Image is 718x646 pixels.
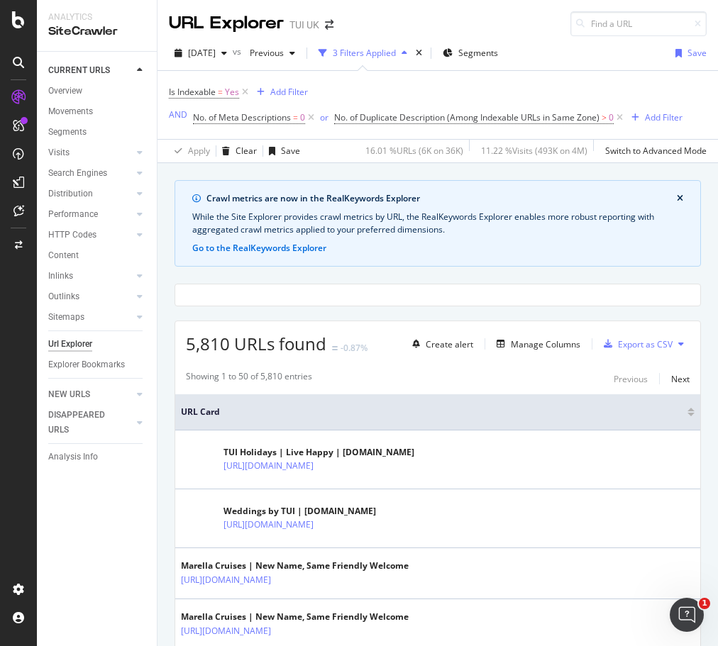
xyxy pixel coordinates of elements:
div: Crawl metrics are now in the RealKeywords Explorer [206,192,677,205]
div: Marella Cruises | New Name, Same Friendly Welcome [181,559,409,572]
button: Save [263,140,300,162]
div: Content [48,248,79,263]
button: close banner [673,189,687,208]
div: Marella Cruises | New Name, Same Friendly Welcome [181,611,409,623]
div: Search Engines [48,166,107,181]
a: Inlinks [48,269,133,284]
button: Clear [216,140,257,162]
button: Apply [169,140,210,162]
iframe: Intercom live chat [670,598,704,632]
a: [URL][DOMAIN_NAME] [223,518,314,532]
button: Manage Columns [491,335,580,352]
a: Segments [48,125,147,140]
div: Clear [236,145,257,157]
a: Movements [48,104,147,119]
a: HTTP Codes [48,228,133,243]
div: Sitemaps [48,310,84,325]
span: 5,810 URLs found [186,332,326,355]
a: Visits [48,145,133,160]
div: Inlinks [48,269,73,284]
div: times [413,46,425,60]
span: Previous [244,47,284,59]
a: Overview [48,84,147,99]
div: Analytics [48,11,145,23]
div: Outlinks [48,289,79,304]
div: -0.87% [341,342,368,354]
button: Previous [244,42,301,65]
div: arrow-right-arrow-left [325,20,333,30]
button: Save [670,42,707,65]
span: 1 [699,598,710,609]
img: Equal [332,346,338,350]
span: 2025 Oct. 9th [188,47,216,59]
span: = [218,86,223,98]
div: While the Site Explorer provides crawl metrics by URL, the RealKeywords Explorer enables more rob... [192,211,683,236]
span: 0 [300,108,305,128]
div: Distribution [48,186,93,201]
div: Export as CSV [618,338,673,350]
a: CURRENT URLS [48,63,133,78]
a: Distribution [48,186,133,201]
a: Sitemaps [48,310,133,325]
button: Create alert [407,333,473,355]
div: HTTP Codes [48,228,96,243]
div: Weddings by TUI | [DOMAIN_NAME] [223,505,376,518]
span: No. of Duplicate Description (Among Indexable URLs in Same Zone) [334,111,600,123]
a: Search Engines [48,166,133,181]
div: NEW URLS [48,387,90,402]
button: Export as CSV [598,333,673,355]
div: Visits [48,145,70,160]
div: Switch to Advanced Mode [605,145,707,157]
button: Switch to Advanced Mode [600,140,707,162]
div: Add Filter [645,111,683,123]
a: Performance [48,207,133,222]
a: NEW URLS [48,387,133,402]
a: Url Explorer [48,337,147,352]
div: 11.22 % Visits ( 493K on 4M ) [481,145,587,157]
div: or [320,111,328,123]
div: Next [671,373,690,385]
a: [URL][DOMAIN_NAME] [181,624,271,638]
button: Next [671,370,690,387]
div: TUI UK [289,18,319,32]
div: Create alert [426,338,473,350]
button: Previous [614,370,648,387]
button: or [320,111,328,124]
button: 3 Filters Applied [313,42,413,65]
button: Go to the RealKeywords Explorer [192,242,326,255]
a: [URL][DOMAIN_NAME] [181,573,271,587]
button: Add Filter [626,109,683,126]
button: AND [169,108,187,121]
div: SiteCrawler [48,23,145,40]
a: DISAPPEARED URLS [48,408,133,438]
div: info banner [175,180,701,267]
span: Yes [225,82,239,102]
span: URL Card [181,406,684,418]
div: Performance [48,207,98,222]
span: > [602,111,607,123]
a: Outlinks [48,289,133,304]
div: Add Filter [270,86,308,98]
div: Explorer Bookmarks [48,357,125,372]
button: Add Filter [251,84,308,101]
div: Apply [188,145,210,157]
a: Analysis Info [48,450,147,464]
span: Segments [458,47,498,59]
div: Save [687,47,707,59]
div: Segments [48,125,87,140]
a: Explorer Bookmarks [48,357,147,372]
span: No. of Meta Descriptions [193,111,291,123]
span: Is Indexable [169,86,216,98]
div: 3 Filters Applied [333,47,396,59]
div: 16.01 % URLs ( 6K on 36K ) [365,145,463,157]
div: Url Explorer [48,337,92,352]
div: Analysis Info [48,450,98,464]
div: CURRENT URLS [48,63,110,78]
a: Content [48,248,147,263]
div: TUI Holidays | Live Happy | [DOMAIN_NAME] [223,446,414,459]
button: [DATE] [169,42,233,65]
div: URL Explorer [169,11,284,35]
span: vs [233,45,244,57]
div: Movements [48,104,93,119]
div: DISAPPEARED URLS [48,408,120,438]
